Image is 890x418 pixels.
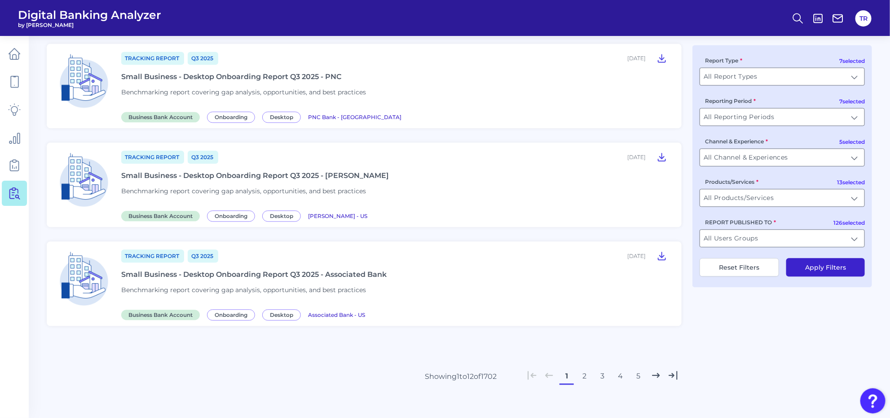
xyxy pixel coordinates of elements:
a: Business Bank Account [121,112,203,121]
a: [PERSON_NAME] - US [308,211,367,220]
a: Associated Bank - US [308,310,365,319]
a: Q3 2025 [188,249,218,262]
span: Desktop [262,309,301,320]
span: [PERSON_NAME] - US [308,213,367,219]
span: Business Bank Account [121,112,200,122]
div: [DATE] [627,55,646,62]
a: Desktop [262,211,304,220]
span: Desktop [262,111,301,123]
span: by [PERSON_NAME] [18,22,161,28]
button: Small Business - Desktop Onboarding Report Q3 2025 - Associated Bank [653,249,671,263]
a: Tracking Report [121,249,184,262]
span: Business Bank Account [121,211,200,221]
label: Report Type [705,57,742,64]
span: Benchmarking report covering gap analysis, opportunities, and best practices [121,187,366,195]
a: Desktop [262,310,304,319]
a: Desktop [262,112,304,121]
img: Business Bank Account [54,249,114,309]
button: 5 [631,369,646,383]
label: REPORT PUBLISHED TO [705,219,776,226]
button: Apply Filters [786,258,865,276]
span: Benchmarking report covering gap analysis, opportunities, and best practices [121,88,366,96]
a: Business Bank Account [121,310,203,319]
a: PNC Bank - [GEOGRAPHIC_DATA] [308,112,401,121]
button: Small Business - Desktop Onboarding Report Q3 2025 - Hancock Whitney [653,150,671,164]
button: Open Resource Center [860,388,886,414]
a: Business Bank Account [121,211,203,220]
img: Business Bank Account [54,51,114,111]
div: Small Business - Desktop Onboarding Report Q3 2025 - [PERSON_NAME] [121,171,389,180]
span: Digital Banking Analyzer [18,8,161,22]
button: 1 [560,369,574,383]
button: 4 [613,369,628,383]
span: Benchmarking report covering gap analysis, opportunities, and best practices [121,286,366,294]
button: 2 [577,369,592,383]
button: 3 [595,369,610,383]
span: Associated Bank - US [308,311,365,318]
div: [DATE] [627,253,646,259]
div: [DATE] [627,154,646,160]
label: Reporting Period [705,98,756,104]
span: Onboarding [207,210,255,222]
div: Showing 1 to 12 of 1702 [425,372,497,381]
span: Onboarding [207,309,255,320]
button: TR [855,10,872,27]
a: Onboarding [207,310,259,319]
button: Reset Filters [700,258,779,276]
span: PNC Bank - [GEOGRAPHIC_DATA] [308,114,401,120]
div: Small Business - Desktop Onboarding Report Q3 2025 - PNC [121,72,342,81]
a: Q3 2025 [188,151,218,164]
a: Tracking Report [121,151,184,164]
label: Products/Services [705,178,758,185]
a: Tracking Report [121,52,184,65]
a: Onboarding [207,112,259,121]
img: Business Bank Account [54,150,114,210]
a: Onboarding [207,211,259,220]
div: Small Business - Desktop Onboarding Report Q3 2025 - Associated Bank [121,270,387,279]
button: Small Business - Desktop Onboarding Report Q3 2025 - PNC [653,51,671,65]
span: Business Bank Account [121,310,200,320]
span: Desktop [262,210,301,222]
label: Channel & Experience [705,138,768,145]
span: Onboarding [207,111,255,123]
a: Q3 2025 [188,52,218,65]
